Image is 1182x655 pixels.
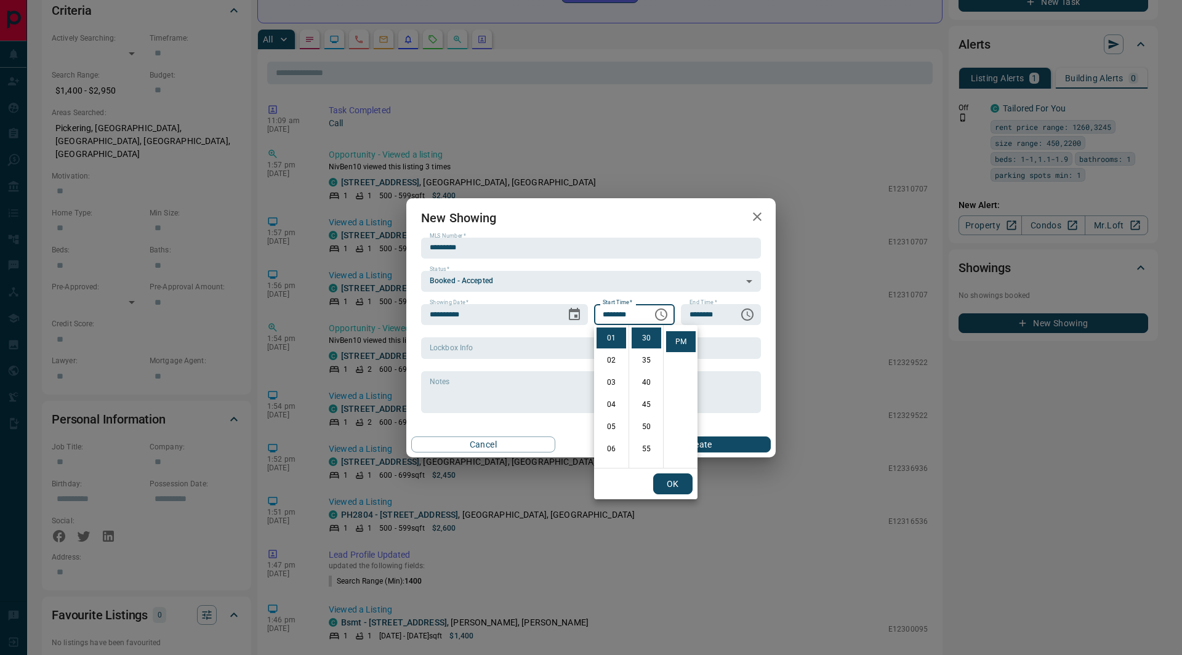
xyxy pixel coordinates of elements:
[735,302,760,327] button: Choose time, selected time is 7:00 PM
[430,299,468,307] label: Showing Date
[632,372,661,393] li: 40 minutes
[597,350,626,371] li: 2 hours
[632,394,661,415] li: 45 minutes
[629,325,663,468] ul: Select minutes
[597,460,626,481] li: 7 hours
[689,299,717,307] label: End Time
[632,438,661,459] li: 55 minutes
[430,232,466,240] label: MLS Number
[597,438,626,459] li: 6 hours
[666,331,696,352] li: PM
[632,350,661,371] li: 35 minutes
[649,302,673,327] button: Choose time, selected time is 1:30 PM
[597,394,626,415] li: 4 hours
[632,416,661,437] li: 50 minutes
[597,416,626,437] li: 5 hours
[597,327,626,348] li: 1 hours
[411,436,555,452] button: Cancel
[653,473,693,494] button: OK
[430,265,449,273] label: Status
[663,325,698,468] ul: Select meridiem
[632,327,661,348] li: 30 minutes
[603,299,632,307] label: Start Time
[594,325,629,468] ul: Select hours
[597,372,626,393] li: 3 hours
[627,436,771,452] button: Create
[562,302,587,327] button: Choose date, selected date is Aug 14, 2025
[406,198,512,238] h2: New Showing
[421,271,761,292] div: Booked - Accepted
